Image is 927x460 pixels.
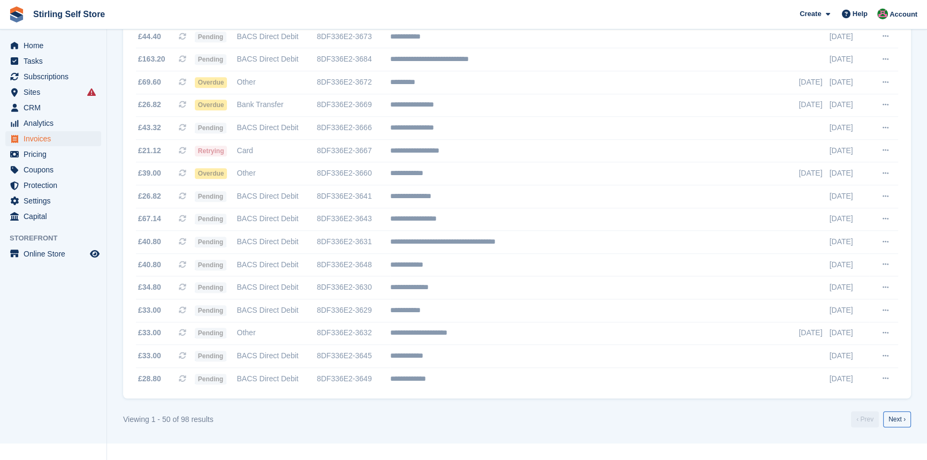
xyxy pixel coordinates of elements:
span: Capital [24,209,88,224]
a: menu [5,69,101,84]
span: CRM [24,100,88,115]
a: menu [5,85,101,100]
a: menu [5,116,101,131]
a: menu [5,193,101,208]
a: menu [5,209,101,224]
span: Tasks [24,54,88,69]
span: Pricing [24,147,88,162]
span: Invoices [24,131,88,146]
img: stora-icon-8386f47178a22dfd0bd8f6a31ec36ba5ce8667c1dd55bd0f319d3a0aa187defe.svg [9,6,25,22]
span: Online Store [24,246,88,261]
a: menu [5,178,101,193]
span: Help [853,9,868,19]
a: menu [5,54,101,69]
img: Lucy [877,9,888,19]
span: Coupons [24,162,88,177]
span: Account [890,9,917,20]
span: Storefront [10,233,107,244]
span: Analytics [24,116,88,131]
a: menu [5,246,101,261]
a: menu [5,131,101,146]
a: Stirling Self Store [29,5,109,23]
span: Sites [24,85,88,100]
i: Smart entry sync failures have occurred [87,88,96,96]
a: menu [5,147,101,162]
a: menu [5,162,101,177]
span: Create [800,9,821,19]
span: Subscriptions [24,69,88,84]
a: Preview store [88,247,101,260]
a: menu [5,100,101,115]
span: Home [24,38,88,53]
a: menu [5,38,101,53]
span: Protection [24,178,88,193]
span: Settings [24,193,88,208]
